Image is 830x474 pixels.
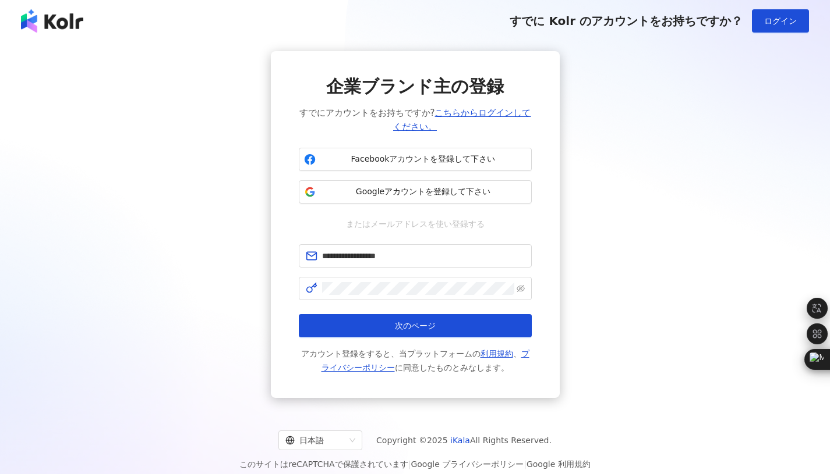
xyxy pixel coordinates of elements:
[299,347,532,375] span: アカウント登録をすると、当プラットフォームの 、 に同意したものとみなします。
[322,349,529,372] a: プライバシーポリシー
[299,180,532,204] button: Googleアカウントを登録して下さい
[376,433,552,447] span: Copyright © 2025 All Rights Reserved.
[481,349,513,358] a: 利用規約
[299,148,532,171] button: Facebookアカウントを登録して下さい
[320,154,527,165] span: Facebookアカウントを登録して下さい
[21,9,83,33] img: logo
[510,14,743,28] span: すでに Kolr のアカウントをお持ちですか？
[393,108,531,132] a: こちらからログインしてください。
[752,9,809,33] button: ログイン
[320,186,527,198] span: Googleアカウントを登録して下さい
[450,436,470,445] a: iKala
[395,321,436,330] span: 次のページ
[285,431,345,450] div: 日本語
[524,459,527,469] span: |
[517,284,525,293] span: eye-invisible
[527,459,591,469] a: Google 利用規約
[299,314,532,337] button: 次のページ
[299,106,532,134] span: すでにアカウントをお持ちですか?
[764,16,797,26] span: ログイン
[338,218,493,230] span: またはメールアドレスを使い登録する
[408,459,411,469] span: |
[326,74,504,99] span: 企業ブランド主の登録
[411,459,524,469] a: Google プライバシーポリシー
[239,457,591,471] span: このサイトはreCAPTCHAで保護されています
